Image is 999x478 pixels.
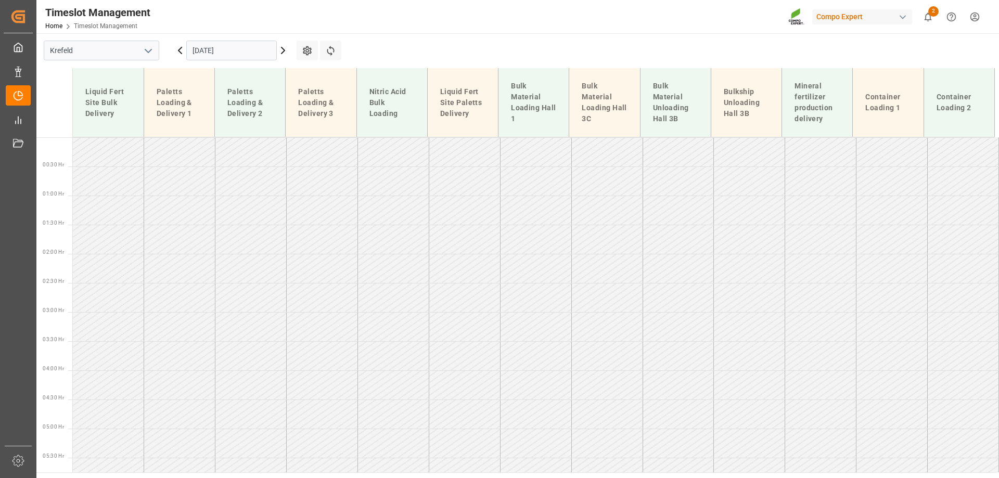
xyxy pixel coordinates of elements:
[43,307,64,313] span: 03:00 Hr
[928,6,939,17] span: 2
[43,162,64,167] span: 00:30 Hr
[788,8,805,26] img: Screenshot%202023-09-29%20at%2010.02.21.png_1712312052.png
[45,22,62,30] a: Home
[861,87,915,118] div: Container Loading 1
[790,76,844,128] div: Mineral fertilizer production delivery
[294,82,348,123] div: Paletts Loading & Delivery 3
[578,76,631,128] div: Bulk Material Loading Hall 3C
[43,337,64,342] span: 03:30 Hr
[186,41,277,60] input: DD.MM.YYYY
[43,278,64,284] span: 02:30 Hr
[812,7,916,27] button: Compo Expert
[44,41,159,60] input: Type to search/select
[43,424,64,430] span: 05:00 Hr
[916,5,940,29] button: show 2 new notifications
[436,82,490,123] div: Liquid Fert Site Paletts Delivery
[43,366,64,371] span: 04:00 Hr
[43,453,64,459] span: 05:30 Hr
[152,82,206,123] div: Paletts Loading & Delivery 1
[81,82,135,123] div: Liquid Fert Site Bulk Delivery
[365,82,419,123] div: Nitric Acid Bulk Loading
[223,82,277,123] div: Paletts Loading & Delivery 2
[812,9,912,24] div: Compo Expert
[649,76,702,128] div: Bulk Material Unloading Hall 3B
[507,76,560,128] div: Bulk Material Loading Hall 1
[940,5,963,29] button: Help Center
[140,43,156,59] button: open menu
[43,395,64,401] span: 04:30 Hr
[43,249,64,255] span: 02:00 Hr
[932,87,986,118] div: Container Loading 2
[45,5,150,20] div: Timeslot Management
[720,82,773,123] div: Bulkship Unloading Hall 3B
[43,220,64,226] span: 01:30 Hr
[43,191,64,197] span: 01:00 Hr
